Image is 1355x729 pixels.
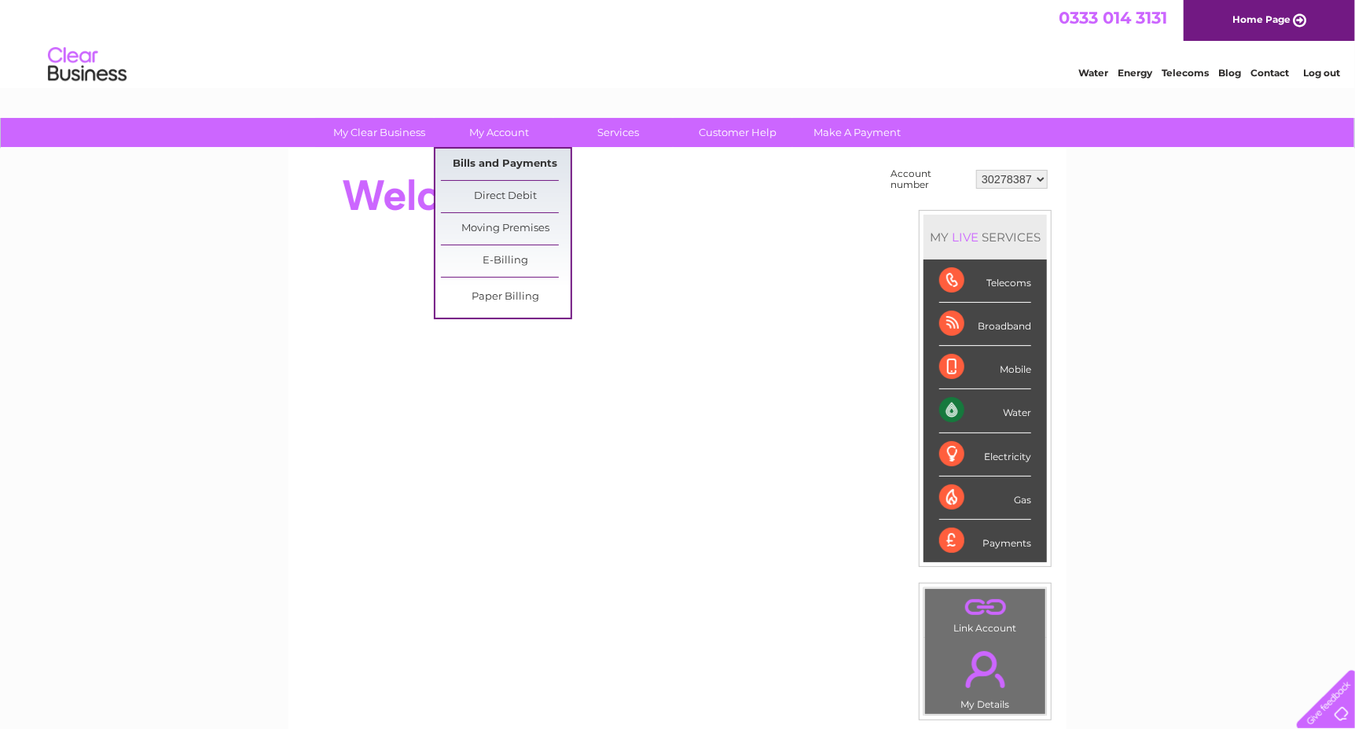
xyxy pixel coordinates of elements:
a: . [929,593,1041,620]
a: Contact [1250,67,1289,79]
div: Mobile [939,346,1031,389]
div: Water [939,389,1031,433]
div: Electricity [939,433,1031,477]
a: E-Billing [441,245,571,277]
div: LIVE [949,230,982,245]
div: MY SERVICES [924,215,1047,260]
td: My Details [924,638,1046,715]
div: Gas [939,477,1031,520]
a: Customer Help [674,118,803,147]
img: logo.png [47,41,127,89]
a: Paper Billing [441,282,571,313]
a: Direct Debit [441,181,571,212]
td: Account number [887,164,972,194]
a: My Clear Business [315,118,445,147]
a: Telecoms [1162,67,1209,79]
div: Payments [939,520,1031,562]
a: My Account [435,118,564,147]
a: Bills and Payments [441,149,571,180]
div: Clear Business is a trading name of Verastar Limited (registered in [GEOGRAPHIC_DATA] No. 3667643... [307,9,1050,76]
div: Broadband [939,303,1031,346]
a: Water [1078,67,1108,79]
a: Energy [1118,67,1152,79]
a: Make A Payment [793,118,923,147]
a: Moving Premises [441,213,571,245]
td: Link Account [924,588,1046,638]
a: . [929,642,1041,697]
a: Services [554,118,684,147]
div: Telecoms [939,260,1031,303]
a: Log out [1303,67,1340,79]
a: Blog [1218,67,1241,79]
a: 0333 014 3131 [1059,8,1167,28]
